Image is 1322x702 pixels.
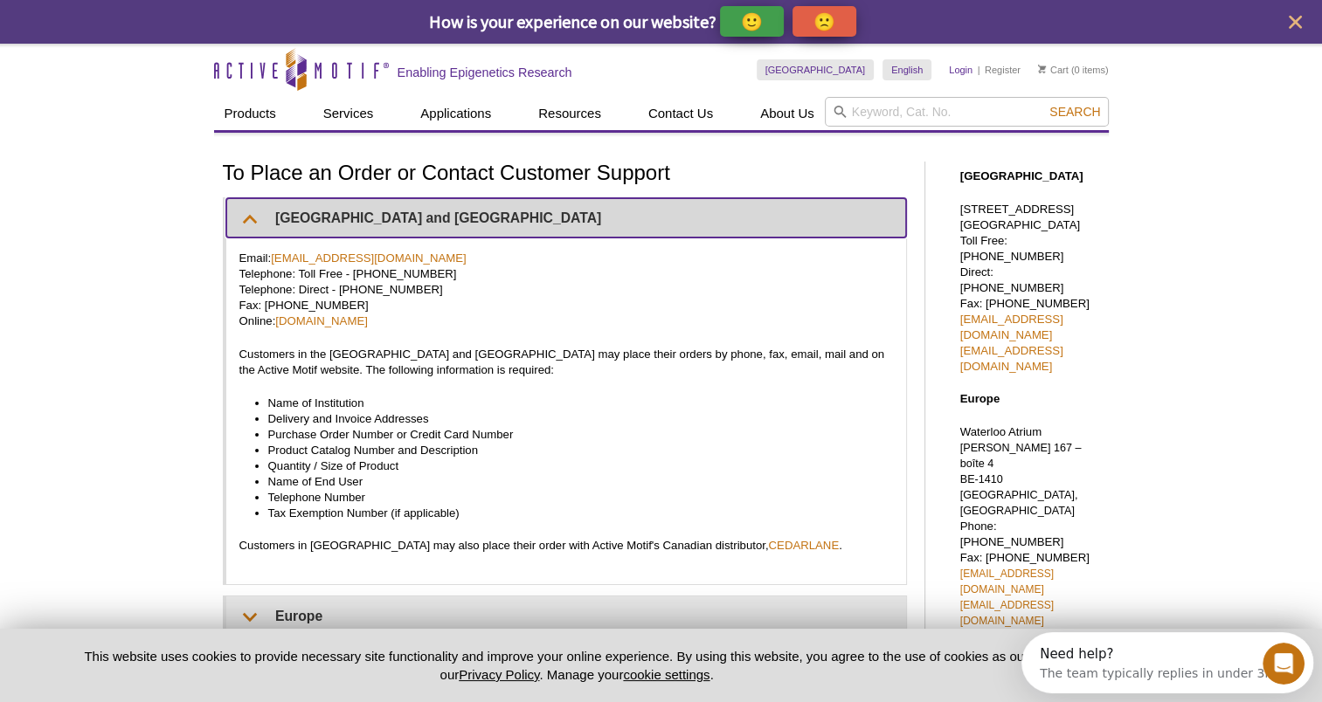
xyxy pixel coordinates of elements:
p: 🙂 [741,10,763,32]
div: The team typically replies in under 3m [18,29,255,47]
li: Quantity / Size of Product [268,458,876,474]
iframe: Intercom live chat [1263,643,1305,685]
a: Contact Us [638,97,723,130]
a: [EMAIL_ADDRESS][DOMAIN_NAME] [960,313,1063,341]
li: Purchase Order Number or Credit Card Number [268,427,876,443]
span: Search [1049,105,1100,119]
p: Customers in [GEOGRAPHIC_DATA] may also place their order with Active Motif's Canadian distributo... [239,538,893,554]
a: Register [985,64,1021,76]
a: Services [313,97,384,130]
a: About Us [750,97,825,130]
a: Login [949,64,972,76]
a: Cart [1038,64,1069,76]
a: English [882,59,931,80]
iframe: Intercom live chat discovery launcher [1021,632,1313,693]
li: Tax Exemption Number (if applicable) [268,506,876,521]
a: Privacy Policy [459,667,539,682]
p: Waterloo Atrium Phone: [PHONE_NUMBER] Fax: [PHONE_NUMBER] [960,424,1100,644]
h1: To Place an Order or Contact Customer Support [223,162,907,187]
li: Telephone Number [268,490,876,506]
summary: [GEOGRAPHIC_DATA] and [GEOGRAPHIC_DATA] [226,198,906,237]
summary: Europe [226,596,906,636]
strong: Europe [960,392,1000,405]
li: Name of Institution [268,396,876,411]
a: [DOMAIN_NAME] [275,314,368,327]
li: | [978,59,980,80]
input: Keyword, Cat. No. [825,97,1109,127]
p: This website uses cookies to provide necessary site functionality and improve your online experie... [54,647,1100,684]
a: [GEOGRAPHIC_DATA] [757,59,875,80]
a: Applications [410,97,502,130]
a: CEDARLANE [768,539,839,552]
p: 🙁 [813,10,835,32]
li: Delivery and Invoice Addresses [268,411,876,427]
li: Name of End User [268,474,876,490]
strong: [GEOGRAPHIC_DATA] [960,169,1083,182]
p: Customers in the [GEOGRAPHIC_DATA] and [GEOGRAPHIC_DATA] may place their orders by phone, fax, em... [239,347,893,378]
img: Your Cart [1038,65,1046,73]
a: [EMAIL_ADDRESS][DOMAIN_NAME] [271,251,467,265]
span: [PERSON_NAME] 167 – boîte 4 BE-1410 [GEOGRAPHIC_DATA], [GEOGRAPHIC_DATA] [960,442,1082,517]
button: Search [1044,104,1105,120]
div: Need help? [18,15,255,29]
button: cookie settings [623,667,709,682]
a: [EMAIL_ADDRESS][DOMAIN_NAME] [960,568,1054,595]
h2: Enabling Epigenetics Research [398,65,572,80]
a: Resources [528,97,612,130]
p: [STREET_ADDRESS] [GEOGRAPHIC_DATA] Toll Free: [PHONE_NUMBER] Direct: [PHONE_NUMBER] Fax: [PHONE_N... [960,202,1100,375]
li: Product Catalog Number and Description [268,443,876,458]
a: [EMAIL_ADDRESS][DOMAIN_NAME] [960,344,1063,373]
button: close [1284,11,1306,33]
a: [EMAIL_ADDRESS][DOMAIN_NAME] [960,599,1054,627]
p: Email: Telephone: Toll Free - [PHONE_NUMBER] Telephone: Direct - [PHONE_NUMBER] Fax: [PHONE_NUMBE... [239,251,893,329]
div: Open Intercom Messenger [7,7,307,55]
span: How is your experience on our website? [429,10,716,32]
a: Products [214,97,287,130]
li: (0 items) [1038,59,1109,80]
